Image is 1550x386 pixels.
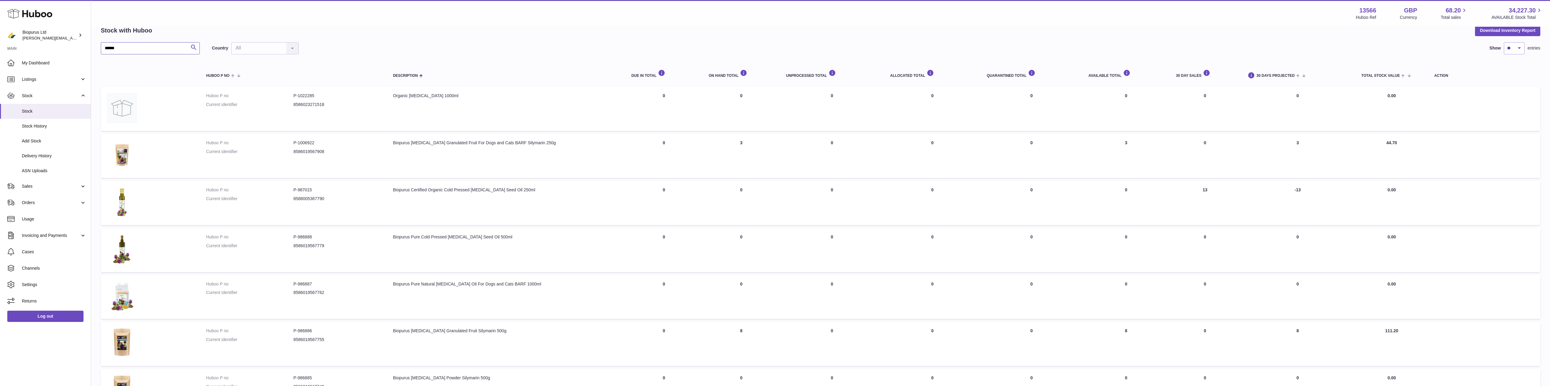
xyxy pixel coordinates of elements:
[1170,134,1240,178] td: 0
[625,181,703,225] td: 0
[1388,234,1396,239] span: 0.00
[107,328,137,358] img: product image
[294,196,381,202] dd: 8588005367790
[1082,181,1170,225] td: 0
[1030,187,1033,192] span: 0
[1170,87,1240,131] td: 0
[22,60,86,66] span: My Dashboard
[1176,70,1234,78] div: 30 DAY SALES
[107,140,137,170] img: product image
[625,134,703,178] td: 0
[1388,282,1396,286] span: 0.00
[206,140,294,146] dt: Huboo P no
[1240,322,1355,366] td: 8
[1528,45,1540,51] span: entries
[1030,282,1033,286] span: 0
[22,249,86,255] span: Cases
[884,275,981,319] td: 0
[1240,181,1355,225] td: -13
[206,375,294,381] dt: Huboo P no
[1170,275,1240,319] td: 0
[294,149,381,155] dd: 8586019567908
[206,196,294,202] dt: Current identifier
[1082,322,1170,366] td: 8
[107,234,137,265] img: product image
[1441,6,1468,20] a: 68.20 Total sales
[884,134,981,178] td: 0
[294,337,381,343] dd: 8586019567755
[1404,6,1417,15] strong: GBP
[22,183,80,189] span: Sales
[22,93,80,99] span: Stock
[1400,15,1417,20] div: Currency
[780,134,884,178] td: 0
[294,140,381,146] dd: P-1006922
[1082,87,1170,131] td: 0
[206,281,294,287] dt: Huboo P no
[1386,140,1397,145] span: 44.70
[206,328,294,334] dt: Huboo P no
[206,234,294,240] dt: Huboo P no
[987,70,1076,78] div: QUARANTINED Total
[22,200,80,206] span: Orders
[206,93,294,99] dt: Huboo P no
[22,298,86,304] span: Returns
[780,181,884,225] td: 0
[780,275,884,319] td: 0
[1240,87,1355,131] td: 0
[22,153,86,159] span: Delivery History
[294,328,381,334] dd: P-986886
[1240,228,1355,272] td: 0
[631,70,697,78] div: DUE IN TOTAL
[393,328,619,334] div: Biopurus [MEDICAL_DATA] Granulated Fruit Silymarin 500g
[393,281,619,287] div: Biopurus Pure Natural [MEDICAL_DATA] Oil For Dogs and Cats BARF 1000ml
[625,322,703,366] td: 0
[206,290,294,295] dt: Current identifier
[206,74,230,78] span: Huboo P no
[294,93,381,99] dd: P-1022285
[22,36,122,40] span: [PERSON_NAME][EMAIL_ADDRESS][DOMAIN_NAME]
[625,228,703,272] td: 0
[1082,228,1170,272] td: 0
[703,181,780,225] td: 0
[7,31,16,40] img: peter@biopurus.co.uk
[7,311,83,322] a: Log out
[107,281,137,312] img: product image
[1446,6,1461,15] span: 68.20
[1491,6,1543,20] a: 34,227.30 AVAILABLE Stock Total
[703,275,780,319] td: 0
[625,87,703,131] td: 0
[22,29,77,41] div: Biopurus Ltd
[393,234,619,240] div: Biopurus Pure Cold Pressed [MEDICAL_DATA] Seed Oil 500ml
[780,322,884,366] td: 0
[1030,140,1033,145] span: 0
[703,228,780,272] td: 0
[1441,15,1468,20] span: Total sales
[206,102,294,108] dt: Current identifier
[884,228,981,272] td: 0
[780,228,884,272] td: 0
[22,216,86,222] span: Usage
[22,123,86,129] span: Stock History
[22,138,86,144] span: Add Stock
[22,233,80,238] span: Invoicing and Payments
[1170,322,1240,366] td: 0
[1030,375,1033,380] span: 0
[1170,181,1240,225] td: 13
[1388,375,1396,380] span: 0.00
[1359,6,1376,15] strong: 13566
[780,87,884,131] td: 0
[703,87,780,131] td: 0
[703,134,780,178] td: 3
[22,282,86,288] span: Settings
[294,102,381,108] dd: 8586023271518
[22,265,86,271] span: Channels
[22,108,86,114] span: Stock
[1030,93,1033,98] span: 0
[107,187,137,217] img: product image
[22,168,86,174] span: ASN Uploads
[703,322,780,366] td: 8
[107,93,137,123] img: product image
[206,337,294,343] dt: Current identifier
[1491,15,1543,20] span: AVAILABLE Stock Total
